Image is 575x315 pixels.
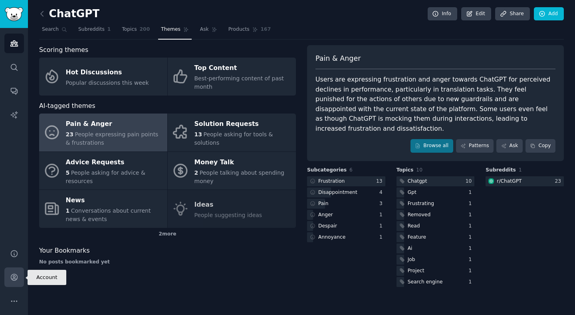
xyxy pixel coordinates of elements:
span: 10 [416,167,422,173]
a: Themes [158,23,192,40]
img: GummySearch logo [5,7,23,21]
a: Edit [461,7,491,21]
span: Subcategories [307,167,347,174]
div: 1 [469,279,475,286]
div: 13 [376,178,385,185]
a: Removed1 [397,210,475,220]
div: Disappointment [318,189,357,196]
div: 10 [466,178,475,185]
span: Products [228,26,250,33]
span: Best-performing content of past month [194,75,284,90]
div: Ai [408,245,412,252]
a: Project1 [397,266,475,276]
a: Ai1 [397,243,475,253]
span: 13 [194,131,202,138]
a: Pain & Anger23People expressing pain points & frustrations [39,114,167,152]
div: Frustrating [408,200,434,207]
div: Advice Requests [66,156,163,169]
div: Users are expressing frustration and anger towards ChatGPT for perceived declines in performance,... [315,75,555,134]
div: Read [408,223,420,230]
a: Browse all [410,139,453,153]
div: Frustration [318,178,345,185]
span: 1 [66,207,70,214]
a: Job1 [397,255,475,265]
span: 6 [349,167,353,173]
img: ChatGPT [488,178,494,184]
span: People talking about spending money [194,169,284,184]
div: Pain [318,200,329,207]
div: Hot Discussions [66,66,149,79]
div: 4 [379,189,385,196]
span: Scoring themes [39,45,88,55]
div: 2 more [39,228,296,241]
div: 1 [469,245,475,252]
div: Gpt [408,189,416,196]
div: Search engine [408,279,443,286]
a: Pain3 [307,199,385,209]
a: Products167 [226,23,274,40]
a: Frustration13 [307,176,385,186]
a: Feature1 [397,232,475,242]
span: 167 [261,26,271,33]
a: Solution Requests13People asking for tools & solutions [168,114,296,152]
span: Your Bookmarks [39,246,90,256]
div: Removed [408,211,431,219]
span: 1 [519,167,522,173]
button: Copy [525,139,555,153]
div: Pain & Anger [66,118,163,131]
div: 1 [469,189,475,196]
span: Ask [200,26,209,33]
span: Pain & Anger [315,54,361,64]
span: 5 [66,169,70,176]
div: Chatgpt [408,178,427,185]
a: Ask [197,23,220,40]
a: Top ContentBest-performing content of past month [168,58,296,96]
div: Annoyance [318,234,345,241]
div: Job [408,256,415,263]
a: Add [534,7,564,21]
span: People asking for tools & solutions [194,131,273,146]
a: Hot DiscussionsPopular discussions this week [39,58,167,96]
div: 1 [379,223,385,230]
a: News1Conversations about current news & events [39,190,167,228]
a: Anger1 [307,210,385,220]
a: ChatGPTr/ChatGPT23 [486,176,564,186]
div: 1 [469,256,475,263]
span: Subreddits [78,26,105,33]
span: People expressing pain points & frustrations [66,131,159,146]
div: 1 [469,211,475,219]
span: Subreddits [486,167,516,174]
span: Themes [161,26,180,33]
div: 1 [469,267,475,275]
h2: ChatGPT [39,8,99,20]
div: Despair [318,223,337,230]
a: Read1 [397,221,475,231]
div: News [66,194,163,207]
div: 1 [469,234,475,241]
a: Share [495,7,529,21]
a: Money Talk2People talking about spending money [168,152,296,190]
a: Ask [496,139,523,153]
a: Topics200 [119,23,153,40]
a: Disappointment4 [307,187,385,197]
div: Solution Requests [194,118,292,131]
span: 2 [194,169,198,176]
div: 1 [469,223,475,230]
a: Advice Requests5People asking for advice & resources [39,152,167,190]
span: 23 [66,131,73,138]
div: Anger [318,211,333,219]
div: 23 [555,178,564,185]
div: r/ ChatGPT [497,178,521,185]
div: No posts bookmarked yet [39,259,296,266]
a: Search engine1 [397,277,475,287]
div: Feature [408,234,426,241]
a: Despair1 [307,221,385,231]
span: Popular discussions this week [66,80,149,86]
div: 1 [469,200,475,207]
a: Annoyance1 [307,232,385,242]
a: Subreddits1 [75,23,113,40]
a: Frustrating1 [397,199,475,209]
a: Patterns [456,139,494,153]
a: Gpt1 [397,187,475,197]
span: Conversations about current news & events [66,207,151,222]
